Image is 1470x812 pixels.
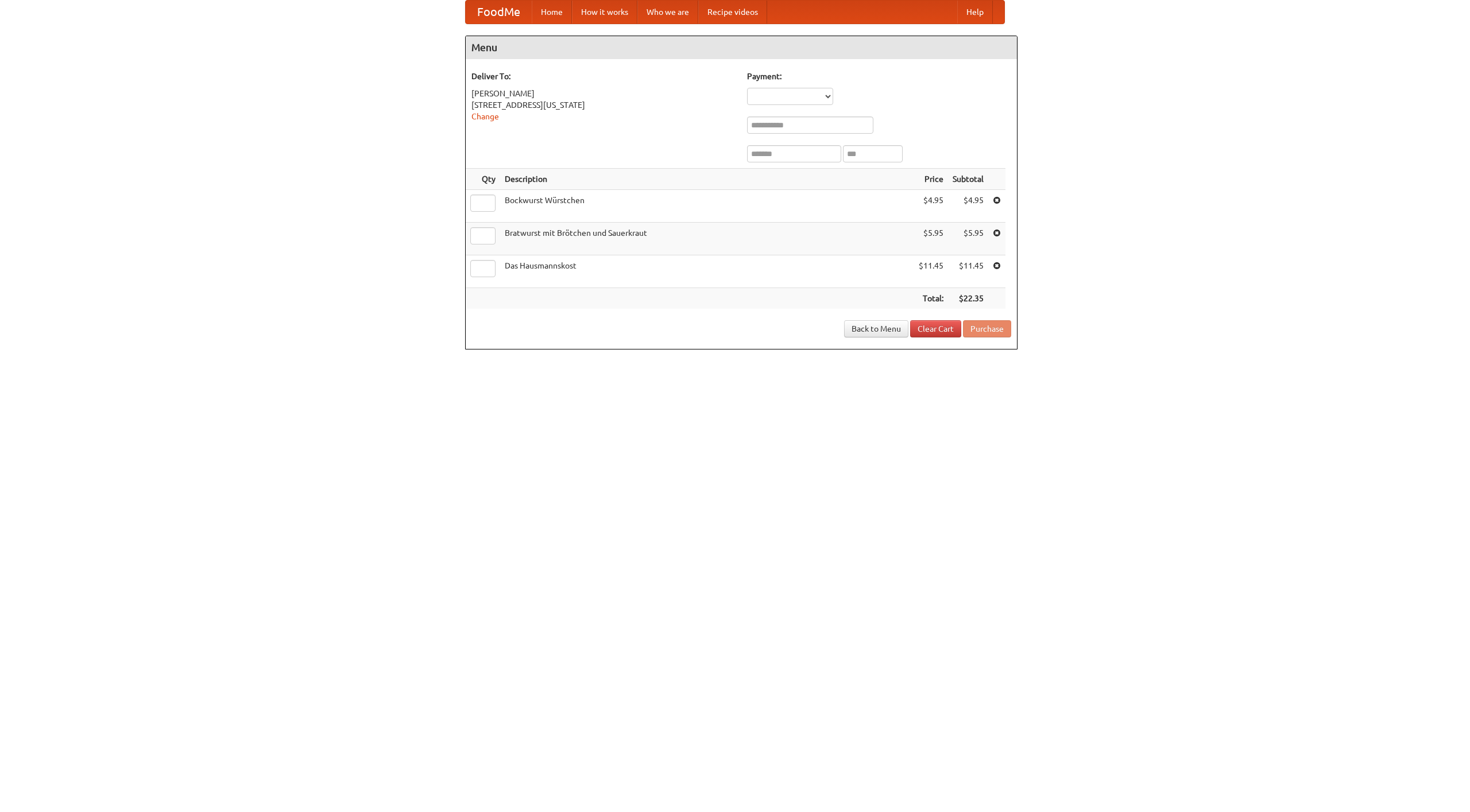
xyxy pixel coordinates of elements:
[948,288,988,309] th: $22.35
[914,288,948,309] th: Total:
[963,320,1011,337] button: Purchase
[637,1,698,24] a: Who we are
[948,255,988,288] td: $11.45
[914,223,948,255] td: $5.95
[948,190,988,223] td: $4.95
[471,99,736,111] div: [STREET_ADDRESS][US_STATE]
[914,169,948,190] th: Price
[500,169,914,190] th: Description
[948,223,988,255] td: $5.95
[471,112,499,121] a: Change
[910,320,961,337] a: Clear Cart
[914,255,948,288] td: $11.45
[466,36,1017,59] h4: Menu
[957,1,993,24] a: Help
[572,1,637,24] a: How it works
[500,223,914,255] td: Bratwurst mit Brötchen und Sauerkraut
[844,320,908,337] a: Back to Menu
[500,255,914,288] td: Das Hausmannskost
[471,88,736,99] div: [PERSON_NAME]
[466,169,500,190] th: Qty
[471,71,736,82] h5: Deliver To:
[500,190,914,223] td: Bockwurst Würstchen
[532,1,572,24] a: Home
[747,71,1011,82] h5: Payment:
[914,190,948,223] td: $4.95
[698,1,767,24] a: Recipe videos
[948,169,988,190] th: Subtotal
[466,1,532,24] a: FoodMe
